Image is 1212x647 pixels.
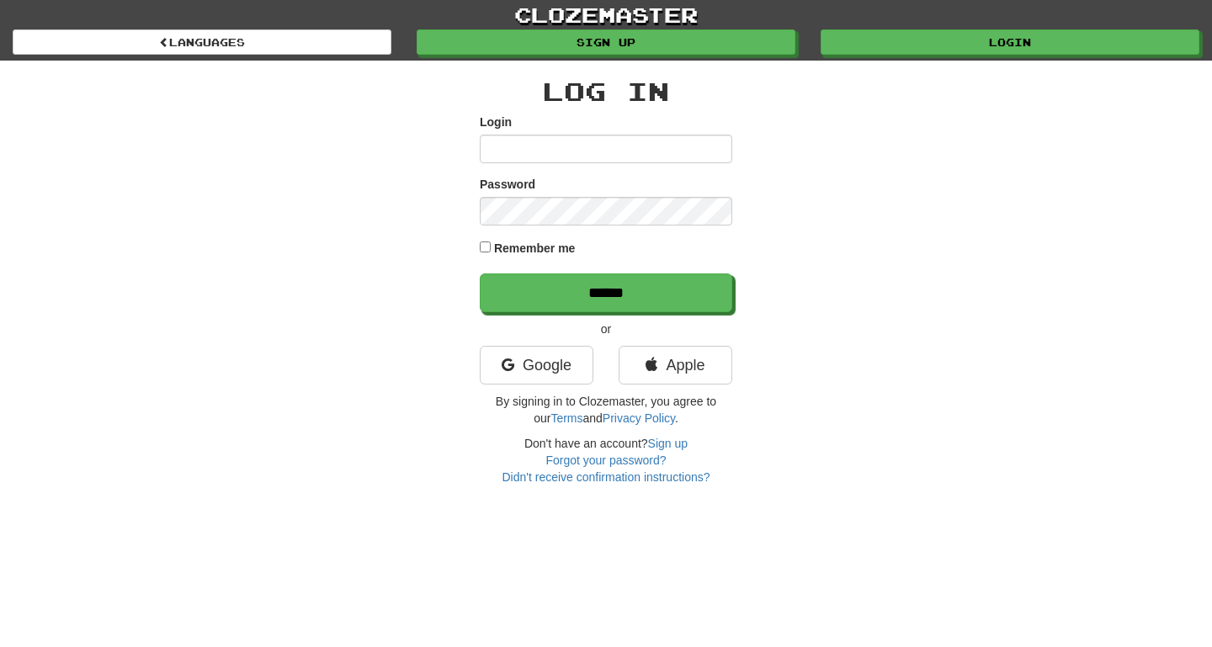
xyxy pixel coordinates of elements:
[480,77,732,105] h2: Log In
[13,29,391,55] a: Languages
[619,346,732,384] a: Apple
[480,393,732,427] p: By signing in to Clozemaster, you agree to our and .
[480,435,732,485] div: Don't have an account?
[502,470,710,484] a: Didn't receive confirmation instructions?
[648,437,688,450] a: Sign up
[480,114,512,130] label: Login
[550,411,582,425] a: Terms
[603,411,675,425] a: Privacy Policy
[545,453,666,467] a: Forgot your password?
[480,346,593,384] a: Google
[480,176,535,193] label: Password
[494,240,576,257] label: Remember me
[821,29,1199,55] a: Login
[417,29,795,55] a: Sign up
[480,321,732,337] p: or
